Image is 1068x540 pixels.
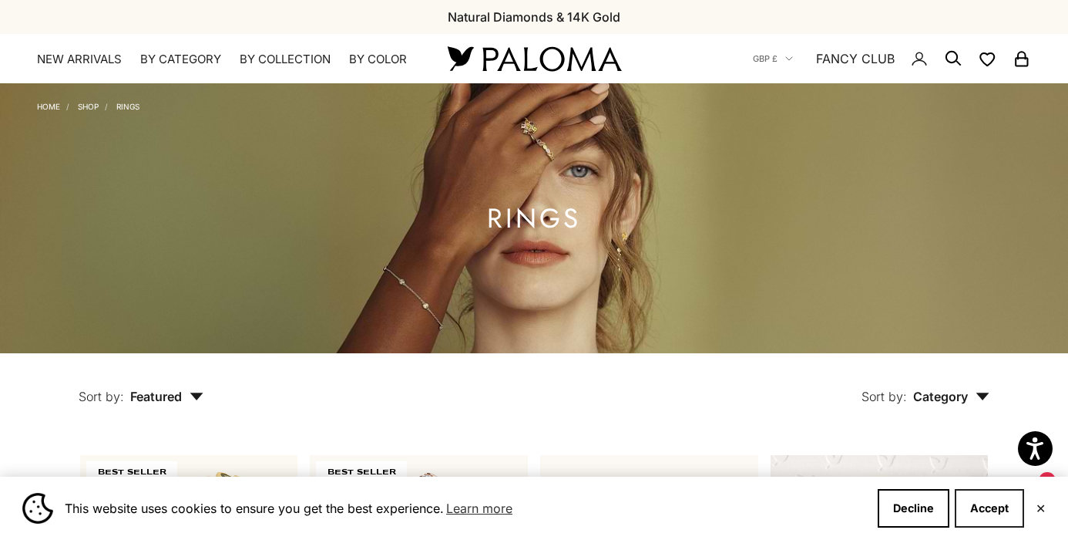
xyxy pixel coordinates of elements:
nav: Breadcrumb [37,99,139,111]
img: Cookie banner [22,493,53,524]
a: Learn more [444,497,515,520]
a: Rings [116,102,139,111]
span: Category [913,389,989,404]
a: Home [37,102,60,111]
button: Accept [955,489,1024,528]
button: Sort by: Category [826,353,1025,418]
span: BEST SELLER [316,461,407,483]
button: GBP £ [753,52,793,66]
nav: Primary navigation [37,52,411,67]
span: GBP £ [753,52,777,66]
button: Close [1036,504,1046,513]
h1: Rings [487,209,581,228]
summary: By Category [140,52,221,67]
span: This website uses cookies to ensure you get the best experience. [65,497,865,520]
p: Natural Diamonds & 14K Gold [448,7,620,27]
summary: By Collection [240,52,331,67]
a: Shop [78,102,99,111]
button: Sort by: Featured [43,353,239,418]
span: Sort by: [79,389,124,404]
span: BEST SELLER [86,461,177,483]
span: Sort by: [861,389,907,404]
a: FANCY CLUB [816,49,895,69]
nav: Secondary navigation [753,34,1031,83]
span: Featured [130,389,203,404]
button: Decline [878,489,949,528]
a: NEW ARRIVALS [37,52,122,67]
summary: By Color [349,52,407,67]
